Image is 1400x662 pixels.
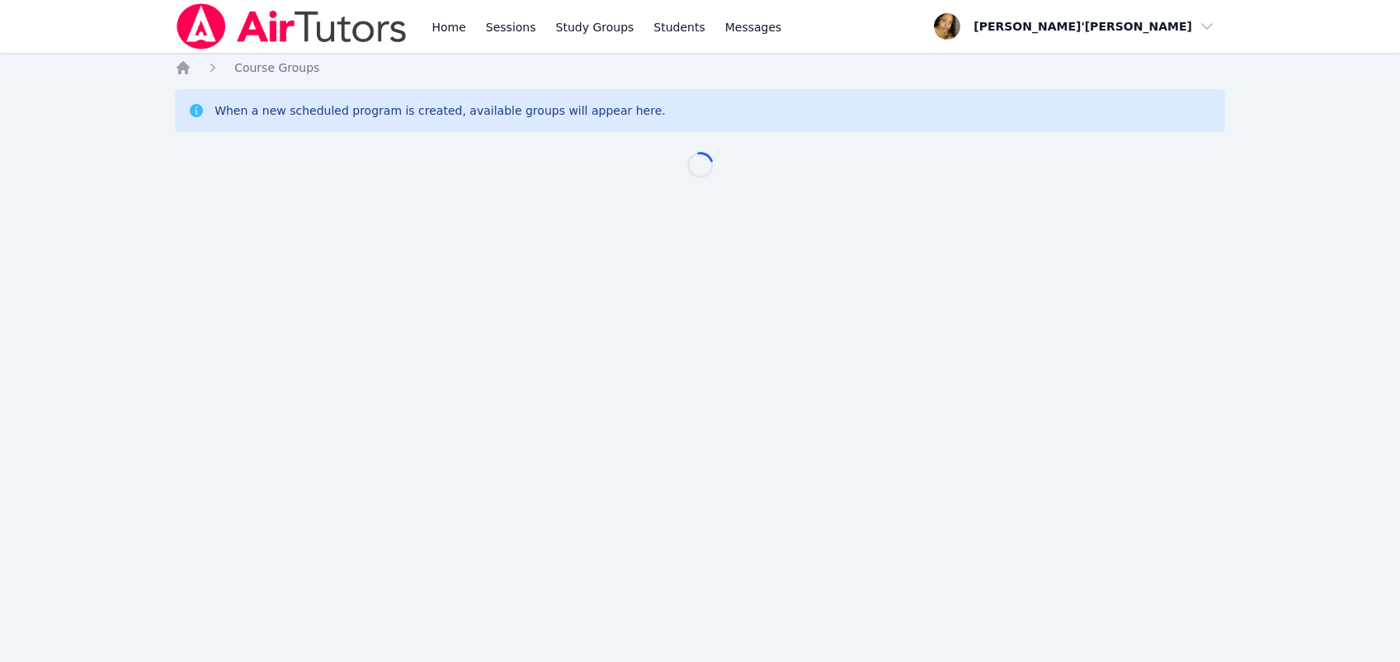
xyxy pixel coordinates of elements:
[234,61,319,74] span: Course Groups
[725,19,782,35] span: Messages
[175,3,408,50] img: Air Tutors
[234,59,319,76] a: Course Groups
[175,59,1225,76] nav: Breadcrumb
[214,102,666,119] div: When a new scheduled program is created, available groups will appear here.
